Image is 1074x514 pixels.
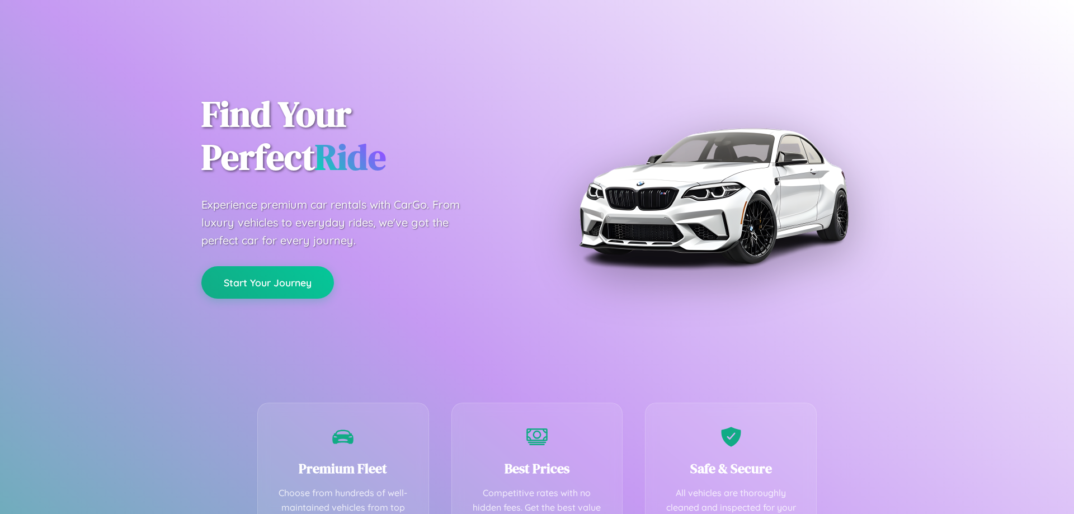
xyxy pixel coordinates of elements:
[662,459,799,478] h3: Safe & Secure
[275,459,412,478] h3: Premium Fleet
[201,266,334,299] button: Start Your Journey
[469,459,606,478] h3: Best Prices
[201,93,520,179] h1: Find Your Perfect
[573,56,853,336] img: Premium BMW car rental vehicle
[315,133,386,181] span: Ride
[201,196,481,249] p: Experience premium car rentals with CarGo. From luxury vehicles to everyday rides, we've got the ...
